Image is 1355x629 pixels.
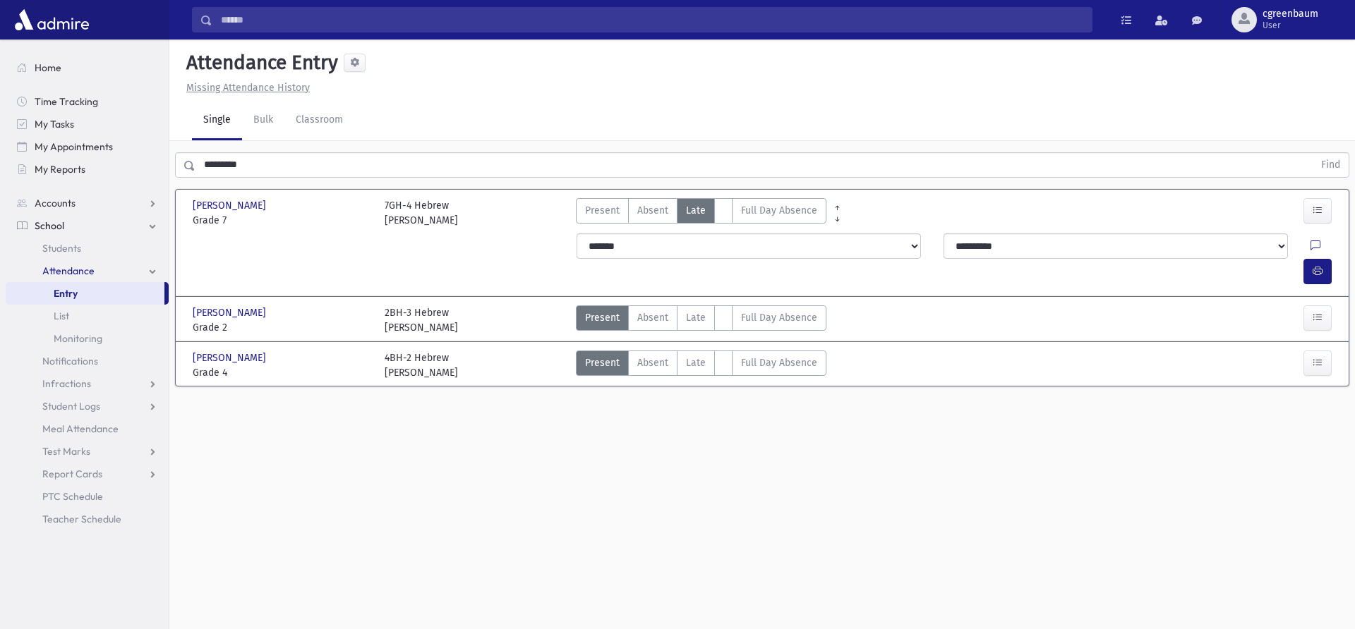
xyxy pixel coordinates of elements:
[6,158,169,181] a: My Reports
[585,203,620,218] span: Present
[11,6,92,34] img: AdmirePro
[181,82,310,94] a: Missing Attendance History
[35,197,76,209] span: Accounts
[42,490,103,503] span: PTC Schedule
[35,95,98,108] span: Time Tracking
[686,310,706,325] span: Late
[6,113,169,135] a: My Tasks
[6,90,169,113] a: Time Tracking
[42,422,119,435] span: Meal Attendance
[54,287,78,300] span: Entry
[6,372,169,395] a: Infractions
[385,305,458,335] div: 2BH-3 Hebrew [PERSON_NAME]
[585,310,620,325] span: Present
[35,140,113,153] span: My Appointments
[212,7,1092,32] input: Search
[6,214,169,237] a: School
[6,508,169,530] a: Teacher Schedule
[6,395,169,417] a: Student Logs
[585,355,620,370] span: Present
[193,213,371,228] span: Grade 7
[181,51,338,75] h5: Attendance Entry
[42,445,90,458] span: Test Marks
[192,101,242,140] a: Single
[6,56,169,79] a: Home
[1263,8,1318,20] span: cgreenbaum
[6,350,169,372] a: Notifications
[42,400,100,413] span: Student Logs
[193,350,269,365] span: [PERSON_NAME]
[6,282,164,305] a: Entry
[741,310,817,325] span: Full Day Absence
[576,198,826,228] div: AttTypes
[686,203,706,218] span: Late
[741,355,817,370] span: Full Day Absence
[193,365,371,380] span: Grade 4
[6,485,169,508] a: PTC Schedule
[6,440,169,463] a: Test Marks
[741,203,817,218] span: Full Day Absence
[193,198,269,213] span: [PERSON_NAME]
[35,219,64,232] span: School
[6,259,169,282] a: Attendance
[6,417,169,440] a: Meal Attendance
[42,468,102,480] span: Report Cards
[193,305,269,320] span: [PERSON_NAME]
[1313,153,1349,177] button: Find
[576,350,826,380] div: AttTypes
[637,310,668,325] span: Absent
[35,163,85,176] span: My Reports
[1263,20,1318,31] span: User
[637,355,668,370] span: Absent
[637,203,668,218] span: Absent
[54,310,69,322] span: List
[42,264,95,277] span: Attendance
[576,305,826,335] div: AttTypes
[42,355,98,367] span: Notifications
[6,327,169,350] a: Monitoring
[242,101,284,140] a: Bulk
[6,237,169,259] a: Students
[35,118,74,130] span: My Tasks
[6,463,169,485] a: Report Cards
[6,135,169,158] a: My Appointments
[42,377,91,390] span: Infractions
[186,82,310,94] u: Missing Attendance History
[193,320,371,335] span: Grade 2
[385,198,458,228] div: 7GH-4 Hebrew [PERSON_NAME]
[385,350,458,380] div: 4BH-2 Hebrew [PERSON_NAME]
[54,332,102,345] span: Monitoring
[686,355,706,370] span: Late
[284,101,354,140] a: Classroom
[6,192,169,214] a: Accounts
[6,305,169,327] a: List
[42,513,121,525] span: Teacher Schedule
[42,242,81,255] span: Students
[35,61,61,74] span: Home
